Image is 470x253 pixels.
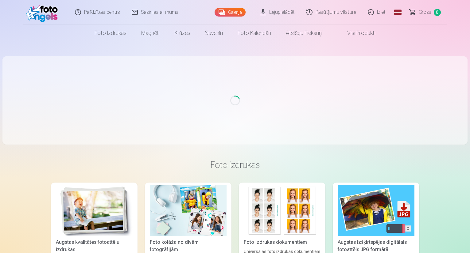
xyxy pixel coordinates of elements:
img: Foto kolāža no divām fotogrāfijām [150,185,227,236]
img: /fa1 [26,2,61,22]
img: Foto izdrukas dokumentiem [244,185,320,236]
a: Krūzes [167,25,198,42]
a: Visi produkti [330,25,383,42]
a: Galerija [215,8,246,17]
img: Augstas kvalitātes fotoattēlu izdrukas [56,185,133,236]
span: 0 [434,9,441,16]
a: Magnēti [134,25,167,42]
a: Foto kalendāri [230,25,278,42]
div: Foto izdrukas dokumentiem [241,239,323,246]
a: Atslēgu piekariņi [278,25,330,42]
a: Foto izdrukas [87,25,134,42]
h3: Foto izdrukas [56,159,414,170]
span: Grozs [419,9,431,16]
a: Suvenīri [198,25,230,42]
img: Augstas izšķirtspējas digitālais fotoattēls JPG formātā [338,185,414,236]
